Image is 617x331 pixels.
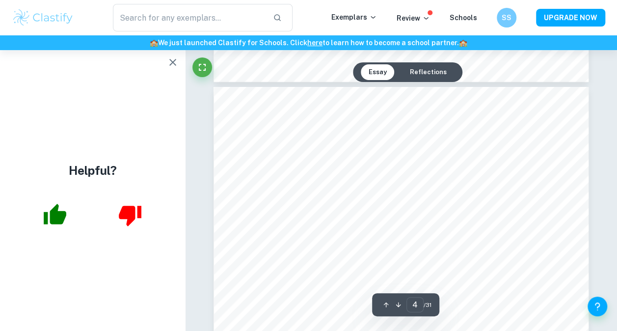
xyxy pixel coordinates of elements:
h4: Helpful? [69,162,117,179]
h6: SS [501,12,512,23]
button: SS [497,8,516,28]
span: 🏫 [150,39,158,47]
button: Help and Feedback [588,297,607,316]
h6: We just launched Clastify for Schools. Click to learn how to become a school partner. [2,37,615,48]
button: Reflections [402,64,455,80]
a: Schools [450,14,477,22]
button: Essay [361,64,395,80]
span: 🏫 [459,39,467,47]
input: Search for any exemplars... [113,4,266,31]
button: Fullscreen [192,57,212,77]
img: Clastify logo [12,8,74,28]
a: here [307,39,322,47]
p: Exemplars [331,12,377,23]
p: Review [397,13,430,24]
button: UPGRADE NOW [536,9,605,27]
span: / 31 [424,301,431,309]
